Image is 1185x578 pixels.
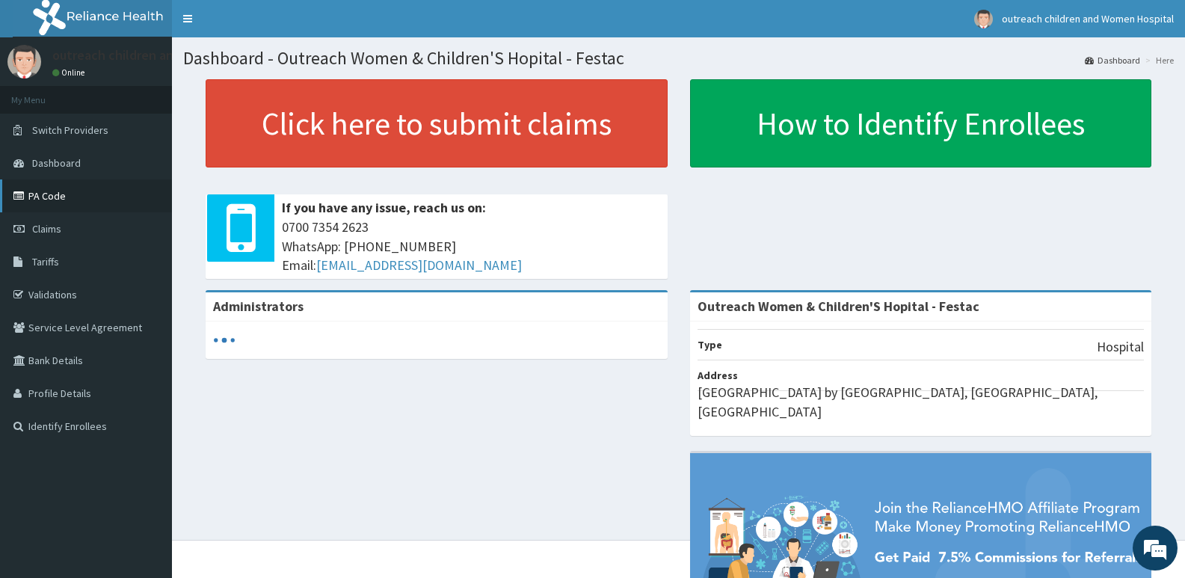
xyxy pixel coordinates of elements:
[282,199,486,216] b: If you have any issue, reach us on:
[1002,12,1174,25] span: outreach children and Women Hospital
[974,10,993,28] img: User Image
[52,49,280,62] p: outreach children and Women Hospital
[698,298,979,315] strong: Outreach Women & Children'S Hopital - Festac
[213,329,236,351] svg: audio-loading
[698,369,738,382] b: Address
[7,45,41,79] img: User Image
[316,256,522,274] a: [EMAIL_ADDRESS][DOMAIN_NAME]
[698,383,1145,421] p: [GEOGRAPHIC_DATA] by [GEOGRAPHIC_DATA], [GEOGRAPHIC_DATA], [GEOGRAPHIC_DATA]
[213,298,304,315] b: Administrators
[183,49,1174,68] h1: Dashboard - Outreach Women & Children'S Hopital - Festac
[1097,337,1144,357] p: Hospital
[1142,54,1174,67] li: Here
[206,79,668,167] a: Click here to submit claims
[698,338,722,351] b: Type
[32,156,81,170] span: Dashboard
[32,123,108,137] span: Switch Providers
[690,79,1152,167] a: How to Identify Enrollees
[32,255,59,268] span: Tariffs
[52,67,88,78] a: Online
[282,218,660,275] span: 0700 7354 2623 WhatsApp: [PHONE_NUMBER] Email:
[1085,54,1140,67] a: Dashboard
[32,222,61,236] span: Claims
